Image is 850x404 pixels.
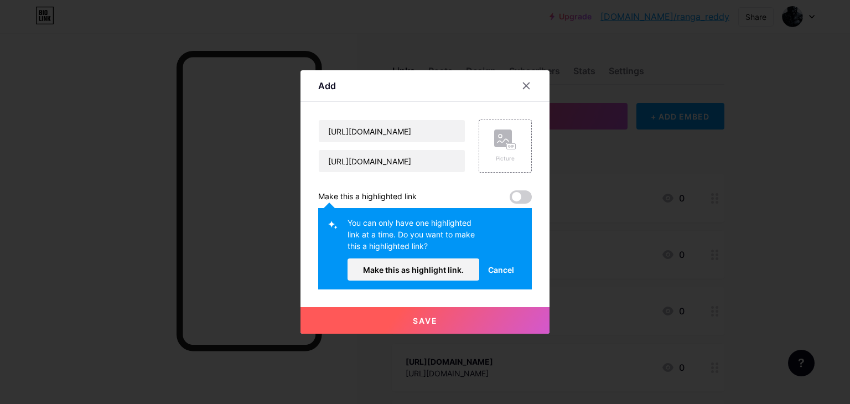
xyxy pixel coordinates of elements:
[348,217,479,258] div: You can only have one highlighted link at a time. Do you want to make this a highlighted link?
[488,264,514,276] span: Cancel
[319,120,465,142] input: Title
[318,190,417,204] div: Make this a highlighted link
[479,258,523,281] button: Cancel
[319,150,465,172] input: URL
[318,79,336,92] div: Add
[494,154,516,163] div: Picture
[300,307,550,334] button: Save
[413,316,438,325] span: Save
[363,265,464,274] span: Make this as highlight link.
[348,258,479,281] button: Make this as highlight link.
